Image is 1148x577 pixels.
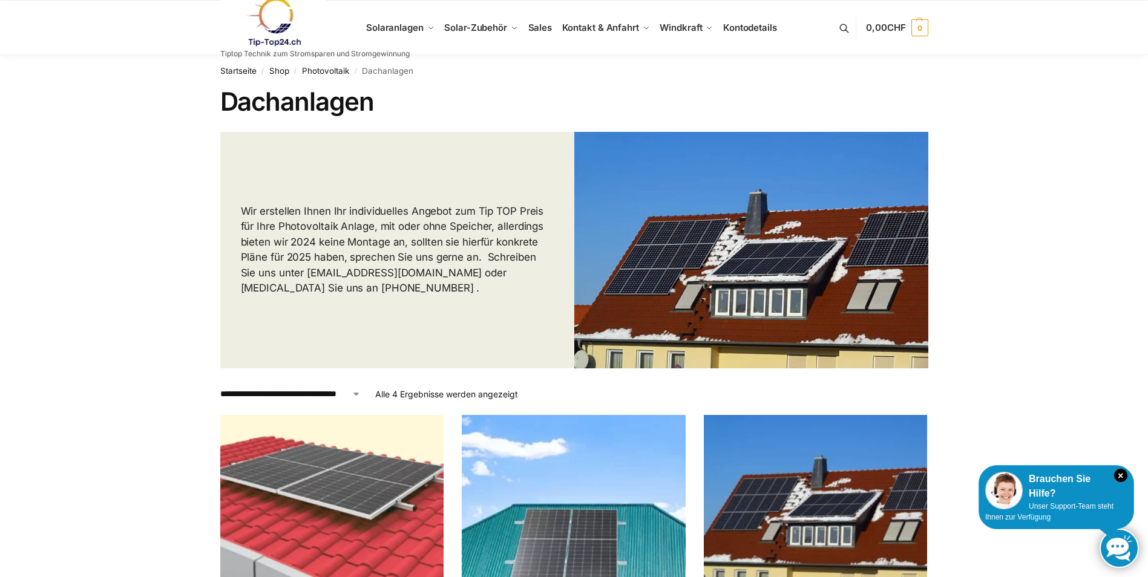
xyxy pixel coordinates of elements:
[660,22,702,33] span: Windkraft
[302,66,349,76] a: Photovoltaik
[723,22,777,33] span: Kontodetails
[366,22,424,33] span: Solaranlagen
[523,1,557,55] a: Sales
[444,22,507,33] span: Solar-Zubehör
[911,19,928,36] span: 0
[269,66,289,76] a: Shop
[220,86,928,117] h1: Dachanlagen
[257,67,269,76] span: /
[220,388,361,400] select: Shop-Reihenfolge
[528,22,553,33] span: Sales
[439,1,523,55] a: Solar-Zubehör
[985,472,1023,509] img: Customer service
[220,55,928,86] nav: Breadcrumb
[220,50,410,57] p: Tiptop Technik zum Stromsparen und Stromgewinnung
[985,472,1127,501] div: Brauchen Sie Hilfe?
[887,22,906,33] span: CHF
[349,67,362,76] span: /
[220,66,257,76] a: Startseite
[375,388,518,400] p: Alle 4 Ergebnisse werden angezeigt
[1114,469,1127,482] i: Schließen
[241,204,554,296] p: Wir erstellen Ihnen Ihr individuelles Angebot zum Tip TOP Preis für Ihre Photovoltaik Anlage, mit...
[985,502,1114,521] span: Unser Support-Team steht Ihnen zur Verfügung
[866,10,928,46] a: 0,00CHF 0
[557,1,655,55] a: Kontakt & Anfahrt
[289,67,302,76] span: /
[866,22,905,33] span: 0,00
[718,1,782,55] a: Kontodetails
[574,132,928,368] img: Solar Dachanlage 6,5 KW
[655,1,718,55] a: Windkraft
[562,22,639,33] span: Kontakt & Anfahrt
